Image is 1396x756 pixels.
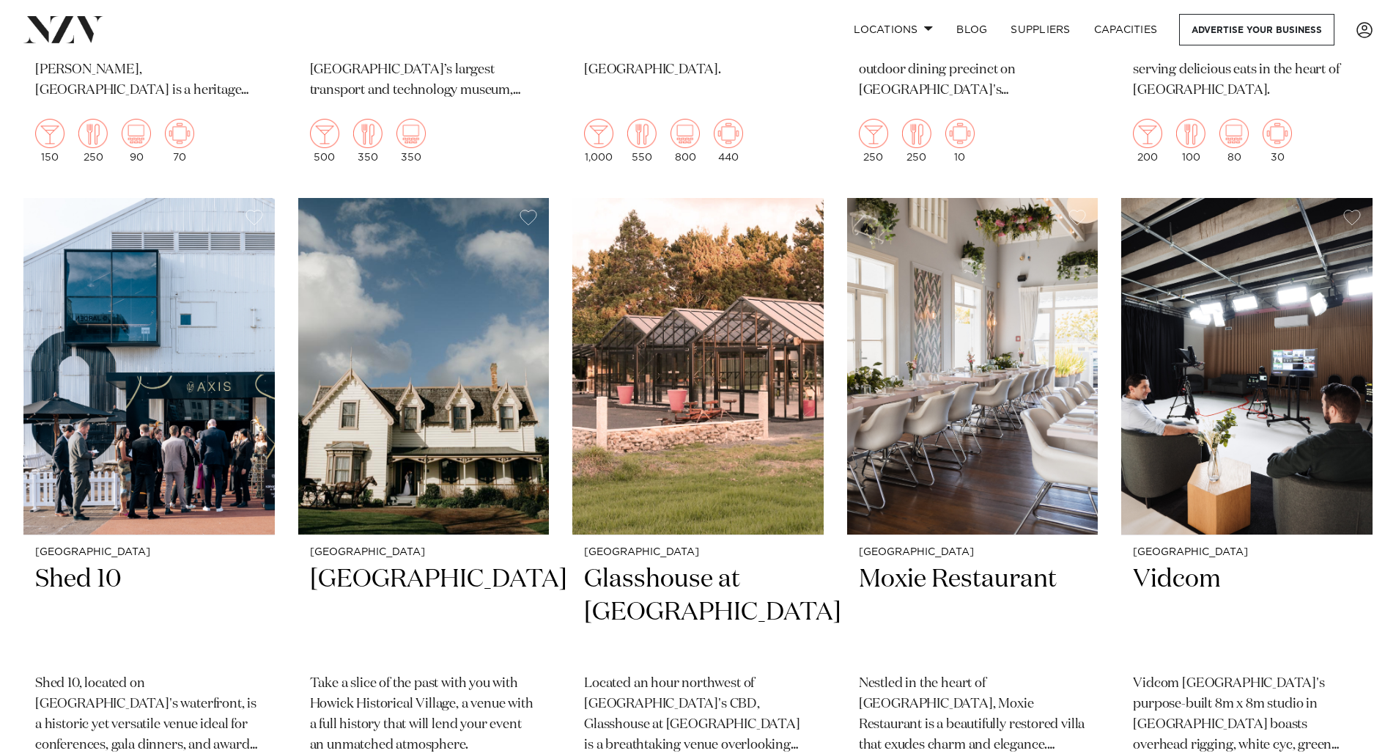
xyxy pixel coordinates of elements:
div: 500 [310,119,339,163]
img: theatre.png [396,119,426,148]
div: 550 [627,119,657,163]
img: meeting.png [165,119,194,148]
small: [GEOGRAPHIC_DATA] [584,547,812,558]
img: meeting.png [1263,119,1292,148]
img: dining.png [902,119,931,148]
div: 70 [165,119,194,163]
div: 150 [35,119,64,163]
div: 250 [859,119,888,163]
img: theatre.png [671,119,700,148]
img: cocktail.png [35,119,64,148]
img: theatre.png [1219,119,1249,148]
small: [GEOGRAPHIC_DATA] [1133,547,1361,558]
div: 200 [1133,119,1162,163]
a: Locations [842,14,945,45]
img: cocktail.png [584,119,613,148]
p: Crave is an industrial-styled cafe and event space in a converted warehouse serving delicious eat... [1133,19,1361,101]
div: 350 [396,119,426,163]
a: Capacities [1082,14,1170,45]
div: 100 [1176,119,1205,163]
img: cocktail.png [859,119,888,148]
div: 250 [78,119,108,163]
p: Take a slice of the past with you with Howick Historical Village, a venue with a full history tha... [310,674,538,756]
a: SUPPLIERS [999,14,1082,45]
div: 30 [1263,119,1292,163]
img: dining.png [78,119,108,148]
img: dining.png [353,119,383,148]
img: cocktail.png [1133,119,1162,148]
div: 800 [671,119,700,163]
small: [GEOGRAPHIC_DATA] [35,547,263,558]
div: 440 [714,119,743,163]
img: theatre.png [122,119,151,148]
a: Advertise your business [1179,14,1334,45]
h2: Moxie Restaurant [859,563,1087,662]
img: cocktail.png [310,119,339,148]
small: [GEOGRAPHIC_DATA] [859,547,1087,558]
p: The Museum of Transport and Technology (MOTAT), [GEOGRAPHIC_DATA]’s largest transport and technol... [310,19,538,101]
a: BLOG [945,14,999,45]
div: 10 [945,119,975,163]
h2: Vidcom [1133,563,1361,662]
p: Nestled in the heart of [GEOGRAPHIC_DATA], Moxie Restaurant is a beautifully restored villa that ... [859,674,1087,756]
div: 80 [1219,119,1249,163]
img: dining.png [627,119,657,148]
p: Vidcom [GEOGRAPHIC_DATA]'s purpose-built 8m x 8m studio in [GEOGRAPHIC_DATA] boasts overhead rigg... [1133,674,1361,756]
p: Set within the picturesque [GEOGRAPHIC_DATA][PERSON_NAME], [GEOGRAPHIC_DATA] is a heritage venue ... [35,19,263,101]
div: 350 [353,119,383,163]
div: 1,000 [584,119,613,163]
img: nzv-logo.png [23,16,103,43]
p: Located an hour northwest of [GEOGRAPHIC_DATA]'s CBD, Glasshouse at [GEOGRAPHIC_DATA] is a breath... [584,674,812,756]
img: dining.png [1176,119,1205,148]
img: meeting.png [714,119,743,148]
h2: Shed 10 [35,563,263,662]
p: Something & Social is an all-day bar and eatery located within a vibrant outdoor dining precinct ... [859,19,1087,101]
h2: [GEOGRAPHIC_DATA] [310,563,538,662]
div: 250 [902,119,931,163]
p: Shed 10, located on [GEOGRAPHIC_DATA]'s waterfront, is a historic yet versatile venue ideal for c... [35,674,263,756]
small: [GEOGRAPHIC_DATA] [310,547,538,558]
h2: Glasshouse at [GEOGRAPHIC_DATA] [584,563,812,662]
img: meeting.png [945,119,975,148]
div: 90 [122,119,151,163]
